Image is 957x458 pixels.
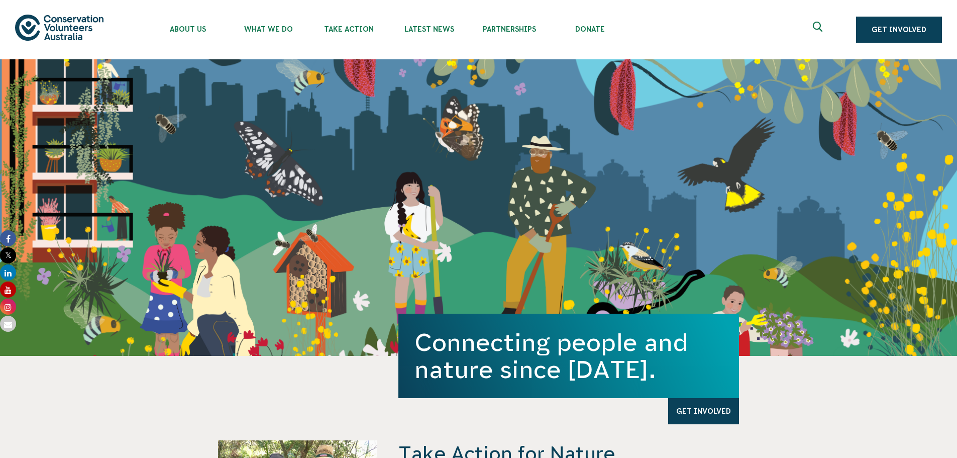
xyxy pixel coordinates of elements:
[668,398,739,424] a: Get Involved
[807,18,831,42] button: Expand search box Close search box
[15,15,103,40] img: logo.svg
[414,329,723,383] h1: Connecting people and nature since [DATE].
[228,25,308,33] span: What We Do
[148,25,228,33] span: About Us
[389,25,469,33] span: Latest News
[856,17,942,43] a: Get Involved
[308,25,389,33] span: Take Action
[469,25,550,33] span: Partnerships
[550,25,630,33] span: Donate
[813,22,825,38] span: Expand search box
